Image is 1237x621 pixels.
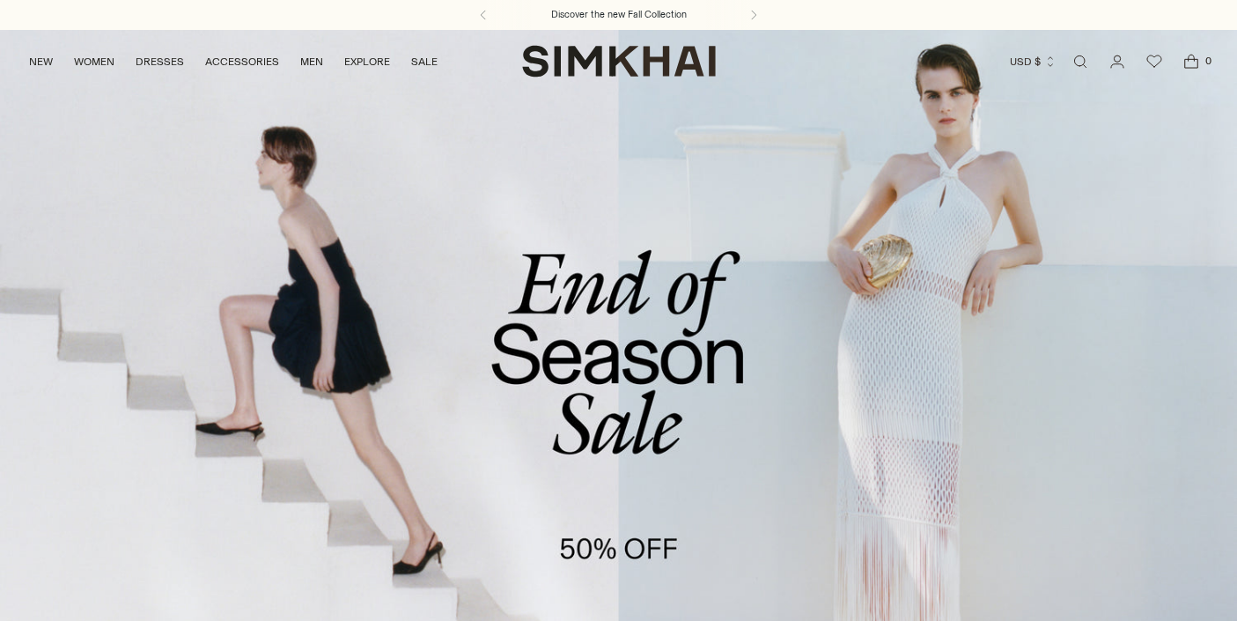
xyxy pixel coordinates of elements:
a: EXPLORE [344,42,390,81]
a: SALE [411,42,438,81]
a: MEN [300,42,323,81]
a: DRESSES [136,42,184,81]
a: Open search modal [1063,44,1098,79]
a: ACCESSORIES [205,42,279,81]
a: Go to the account page [1100,44,1135,79]
button: USD $ [1010,42,1057,81]
a: Discover the new Fall Collection [551,8,687,22]
a: NEW [29,42,53,81]
a: SIMKHAI [522,44,716,78]
a: WOMEN [74,42,114,81]
a: Wishlist [1137,44,1172,79]
span: 0 [1200,53,1216,69]
a: Open cart modal [1174,44,1209,79]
